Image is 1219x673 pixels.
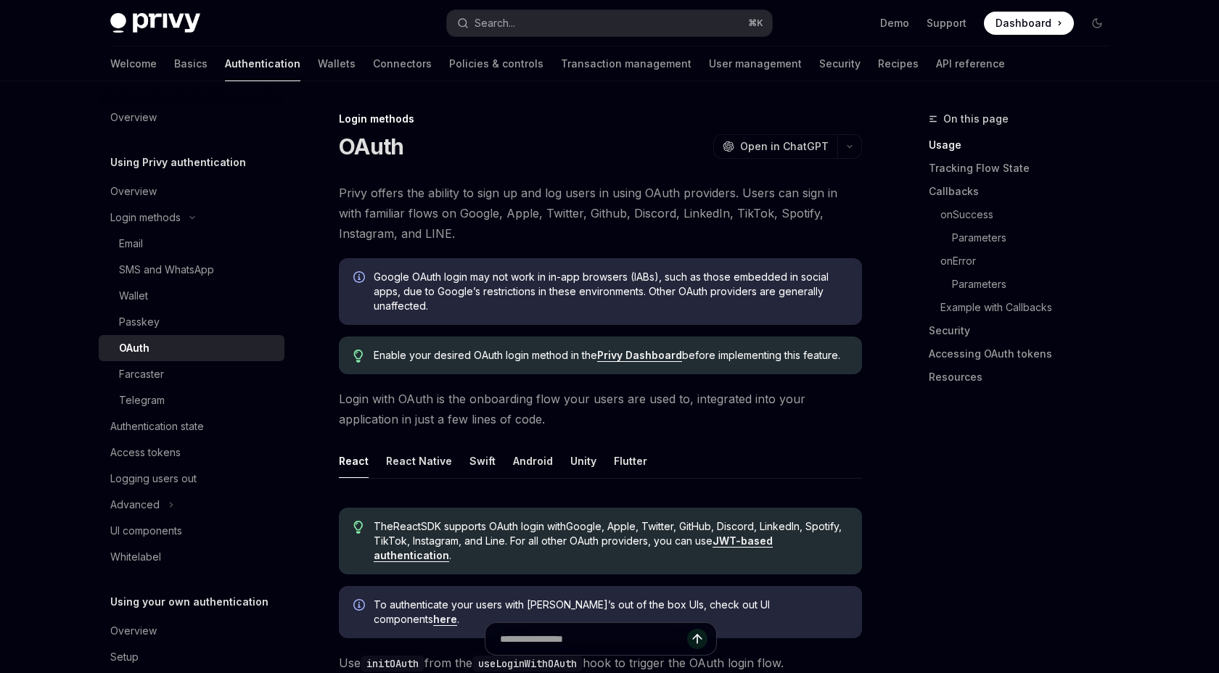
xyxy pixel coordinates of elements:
[99,104,284,131] a: Overview
[110,154,246,171] h5: Using Privy authentication
[353,521,364,534] svg: Tip
[99,466,284,492] a: Logging users out
[99,492,284,518] button: Toggle Advanced section
[614,444,647,478] div: Flutter
[1085,12,1109,35] button: Toggle dark mode
[99,413,284,439] a: Authentication state
[929,203,1120,226] a: onSuccess
[339,444,369,478] div: React
[374,598,847,627] span: To authenticate your users with [PERSON_NAME]’s out of the box UIs, check out UI components .
[99,518,284,544] a: UI components
[353,599,368,614] svg: Info
[687,629,707,649] button: Send message
[225,46,300,81] a: Authentication
[880,16,909,30] a: Demo
[740,139,829,154] span: Open in ChatGPT
[99,618,284,644] a: Overview
[353,350,364,363] svg: Tip
[513,444,553,478] div: Android
[936,46,1005,81] a: API reference
[819,46,861,81] a: Security
[110,444,181,461] div: Access tokens
[119,235,143,252] div: Email
[110,648,139,666] div: Setup
[433,613,457,626] a: here
[927,16,966,30] a: Support
[943,110,1009,128] span: On this page
[929,366,1120,389] a: Resources
[929,319,1120,342] a: Security
[374,270,847,313] span: Google OAuth login may not work in in-app browsers (IABs), such as those embedded in social apps,...
[748,17,763,29] span: ⌘ K
[110,593,268,611] h5: Using your own authentication
[99,544,284,570] a: Whitelabel
[110,548,161,566] div: Whitelabel
[119,313,160,331] div: Passkey
[110,183,157,200] div: Overview
[110,109,157,126] div: Overview
[99,309,284,335] a: Passkey
[929,180,1120,203] a: Callbacks
[110,209,181,226] div: Login methods
[119,339,149,357] div: OAuth
[709,46,802,81] a: User management
[929,133,1120,157] a: Usage
[119,287,148,305] div: Wallet
[99,644,284,670] a: Setup
[110,13,200,33] img: dark logo
[318,46,356,81] a: Wallets
[500,623,687,655] input: Ask a question...
[597,349,682,362] a: Privy Dashboard
[99,335,284,361] a: OAuth
[929,296,1120,319] a: Example with Callbacks
[570,444,596,478] div: Unity
[374,519,847,563] span: The React SDK supports OAuth login with Google, Apple, Twitter, GitHub, Discord, LinkedIn, Spotif...
[929,226,1120,249] a: Parameters
[561,46,691,81] a: Transaction management
[469,444,496,478] div: Swift
[110,418,204,435] div: Authentication state
[99,439,284,466] a: Access tokens
[984,12,1074,35] a: Dashboard
[99,257,284,283] a: SMS and WhatsApp
[353,271,368,286] svg: Info
[99,387,284,413] a: Telegram
[386,444,452,478] div: React Native
[339,389,862,429] span: Login with OAuth is the onboarding flow your users are used to, integrated into your application ...
[99,205,284,231] button: Toggle Login methods section
[110,496,160,513] div: Advanced
[119,392,165,409] div: Telegram
[713,134,837,159] button: Open in ChatGPT
[99,231,284,257] a: Email
[99,283,284,309] a: Wallet
[119,366,164,383] div: Farcaster
[929,157,1120,180] a: Tracking Flow State
[447,10,772,36] button: Open search
[374,348,847,363] span: Enable your desired OAuth login method in the before implementing this feature.
[119,261,214,278] div: SMS and WhatsApp
[929,342,1120,366] a: Accessing OAuth tokens
[99,361,284,387] a: Farcaster
[110,522,182,540] div: UI components
[110,622,157,640] div: Overview
[99,178,284,205] a: Overview
[110,46,157,81] a: Welcome
[929,273,1120,296] a: Parameters
[996,16,1051,30] span: Dashboard
[339,133,403,160] h1: OAuth
[373,46,432,81] a: Connectors
[475,15,515,32] div: Search...
[929,249,1120,273] a: onError
[174,46,208,81] a: Basics
[110,470,197,487] div: Logging users out
[449,46,543,81] a: Policies & controls
[339,112,862,126] div: Login methods
[339,183,862,244] span: Privy offers the ability to sign up and log users in using OAuth providers. Users can sign in wit...
[878,46,919,81] a: Recipes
